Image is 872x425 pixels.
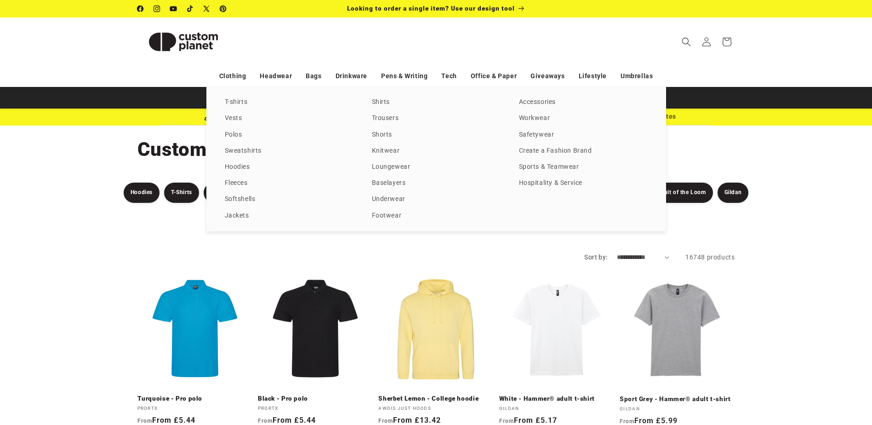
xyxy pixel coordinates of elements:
[584,253,607,261] label: Sort by:
[621,68,653,84] a: Umbrellas
[225,129,353,141] a: Polos
[378,395,493,403] a: Sherbet Lemon - College hoodie
[372,145,501,157] a: Knitwear
[225,177,353,190] a: Fleeces
[347,5,515,12] span: Looking to order a single item? Use our design tool
[306,68,321,84] a: Bags
[372,177,501,190] a: Baselayers
[620,395,735,403] a: Sport Grey - Hammer® adult t-shirt
[471,68,517,84] a: Office & Paper
[530,68,564,84] a: Giveaways
[225,161,353,173] a: Hoodies
[372,210,501,222] a: Footwear
[260,68,292,84] a: Headwear
[225,96,353,109] a: T-shirts
[372,193,501,206] a: Underwear
[225,193,353,206] a: Softshells
[519,161,648,173] a: Sports & Teamwear
[441,68,456,84] a: Tech
[137,395,252,403] a: Turquoise - Pro polo
[372,96,501,109] a: Shirts
[225,112,353,125] a: Vests
[519,112,648,125] a: Workwear
[225,145,353,157] a: Sweatshirts
[519,129,648,141] a: Safetywear
[137,21,229,63] img: Custom Planet
[258,395,373,403] a: Black - Pro polo
[219,68,246,84] a: Clothing
[676,32,696,52] summary: Search
[336,68,367,84] a: Drinkware
[519,96,648,109] a: Accessories
[134,17,233,66] a: Custom Planet
[519,145,648,157] a: Create a Fashion Brand
[372,161,501,173] a: Loungewear
[225,210,353,222] a: Jackets
[685,253,735,261] span: 16748 products
[579,68,607,84] a: Lifestyle
[372,129,501,141] a: Shorts
[372,112,501,125] a: Trousers
[499,395,614,403] a: White - Hammer® adult t-shirt
[519,177,648,190] a: Hospitality & Service
[381,68,427,84] a: Pens & Writing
